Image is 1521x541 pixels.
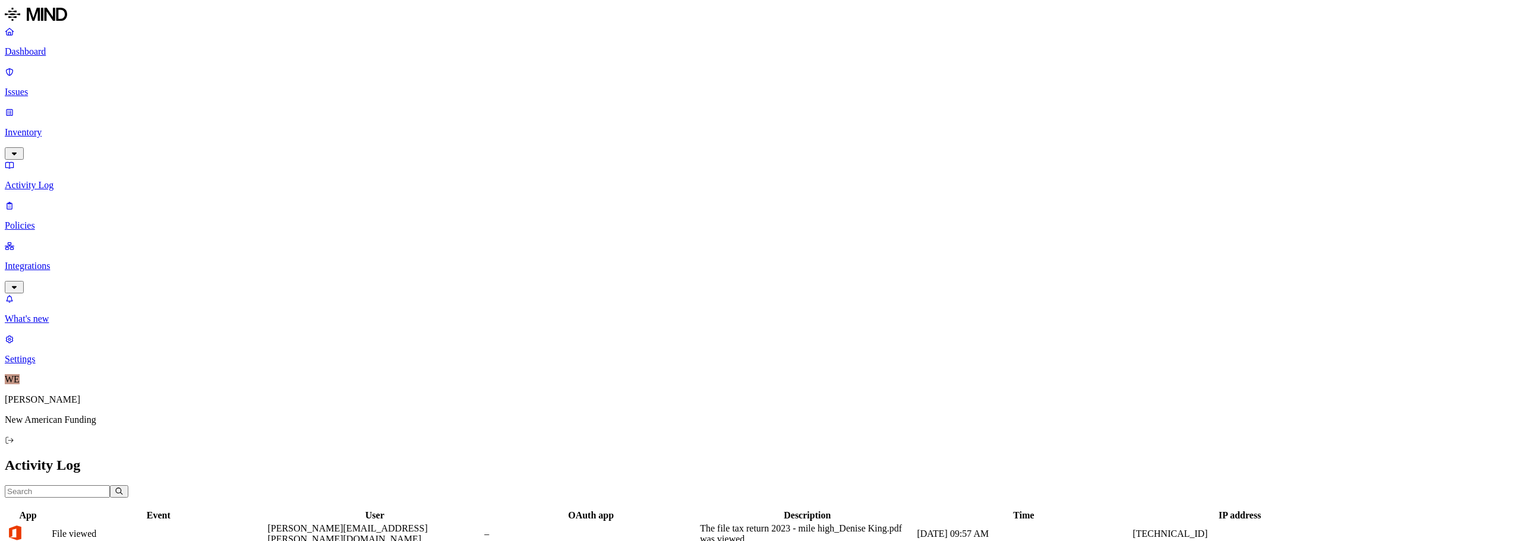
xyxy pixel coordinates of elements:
[5,180,1516,191] p: Activity Log
[5,46,1516,57] p: Dashboard
[5,241,1516,292] a: Integrations
[5,415,1516,425] p: New American Funding
[5,220,1516,231] p: Policies
[5,5,67,24] img: MIND
[52,510,265,521] div: Event
[267,510,482,521] div: User
[5,354,1516,365] p: Settings
[5,160,1516,191] a: Activity Log
[484,529,489,539] span: –
[7,510,49,521] div: App
[5,200,1516,231] a: Policies
[5,314,1516,324] p: What's new
[1132,510,1347,521] div: IP address
[5,127,1516,138] p: Inventory
[700,510,914,521] div: Description
[5,5,1516,26] a: MIND
[5,107,1516,158] a: Inventory
[917,510,1130,521] div: Time
[484,510,698,521] div: OAuth app
[5,261,1516,271] p: Integrations
[5,67,1516,97] a: Issues
[917,529,989,539] span: [DATE] 09:57 AM
[5,374,20,384] span: WE
[52,529,265,539] div: File viewed
[1132,529,1347,539] div: [TECHNICAL_ID]
[5,26,1516,57] a: Dashboard
[5,457,1516,473] h2: Activity Log
[5,87,1516,97] p: Issues
[5,485,110,498] input: Search
[7,524,23,541] img: office-365.svg
[5,334,1516,365] a: Settings
[5,293,1516,324] a: What's new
